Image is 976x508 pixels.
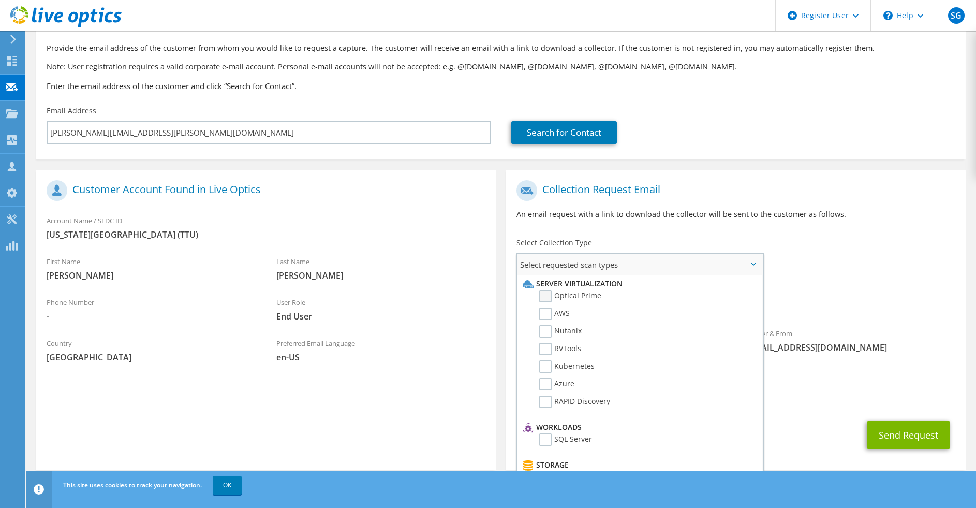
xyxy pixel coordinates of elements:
[266,332,496,368] div: Preferred Email Language
[276,311,485,322] span: End User
[746,342,955,353] span: [EMAIL_ADDRESS][DOMAIN_NAME]
[276,270,485,281] span: [PERSON_NAME]
[47,106,96,116] label: Email Address
[506,279,966,317] div: Requested Collections
[266,292,496,327] div: User Role
[47,180,480,201] h1: Customer Account Found in Live Optics
[36,210,496,245] div: Account Name / SFDC ID
[520,421,757,433] li: Workloads
[539,433,592,446] label: SQL Server
[506,375,966,411] div: CC & Reply To
[539,360,595,373] label: Kubernetes
[506,323,736,370] div: To
[516,238,592,248] label: Select Collection Type
[47,80,955,92] h3: Enter the email address of the customer and click “Search for Contact”.
[266,251,496,286] div: Last Name
[539,325,582,338] label: Nutanix
[539,308,570,320] label: AWS
[539,343,581,355] label: RVTools
[36,251,266,286] div: First Name
[520,459,757,471] li: Storage
[516,209,955,220] p: An email request with a link to download the collector will be sent to the customer as follows.
[516,180,950,201] h1: Collection Request Email
[520,278,757,290] li: Server Virtualization
[539,378,574,390] label: Azure
[47,352,256,363] span: [GEOGRAPHIC_DATA]
[948,7,965,24] span: SG
[36,332,266,368] div: Country
[47,42,955,54] p: Provide the email address of the customer from whom you would like to request a capture. The cust...
[883,11,893,20] svg: \n
[213,476,242,495] a: OK
[276,352,485,363] span: en-US
[517,254,762,275] span: Select requested scan types
[47,270,256,281] span: [PERSON_NAME]
[539,396,610,408] label: RAPID Discovery
[736,323,966,358] div: Sender & From
[36,292,266,327] div: Phone Number
[511,121,617,144] a: Search for Contact
[47,229,485,240] span: [US_STATE][GEOGRAPHIC_DATA] (TTU)
[47,61,955,72] p: Note: User registration requires a valid corporate e-mail account. Personal e-mail accounts will ...
[867,421,950,449] button: Send Request
[63,481,202,489] span: This site uses cookies to track your navigation.
[47,311,256,322] span: -
[539,290,601,302] label: Optical Prime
